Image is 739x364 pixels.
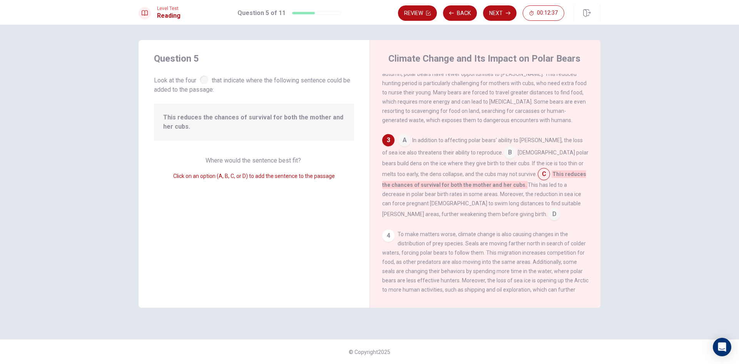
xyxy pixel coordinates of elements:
span: Look at the four that indicate where the following sentence could be added to the passage: [154,74,354,94]
h1: Question 5 of 11 [237,8,286,18]
h1: Reading [157,11,181,20]
div: 3 [382,134,395,146]
span: D [548,208,560,220]
span: To make matters worse, climate change is also causing changes in the distribution of prey species... [382,231,589,320]
span: [DEMOGRAPHIC_DATA] polar bears build dens on the ice where they give birth to their cubs. If the ... [382,149,589,177]
div: 4 [382,230,395,242]
h4: Climate Change and Its Impact on Polar Bears [388,52,580,65]
span: © Copyright 2025 [349,349,390,355]
span: B [504,146,516,159]
div: Open Intercom Messenger [713,338,731,356]
button: Review [398,5,437,21]
span: In addition to affecting polar bears' ability to [PERSON_NAME], the loss of sea ice also threaten... [382,137,583,156]
span: C [538,168,550,180]
button: Back [443,5,477,21]
button: Next [483,5,517,21]
h4: Question 5 [154,52,354,65]
span: This reduces the chances of survival for both the mother and her cubs. [163,113,345,131]
span: Level Test [157,6,181,11]
button: 00:12:37 [523,5,564,21]
span: 00:12:37 [537,10,558,16]
span: A [398,134,411,146]
span: Where would the sentence best fit? [206,157,303,164]
span: Click on an option (A, B, C, or D) to add the sentence to the passage [173,173,335,179]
